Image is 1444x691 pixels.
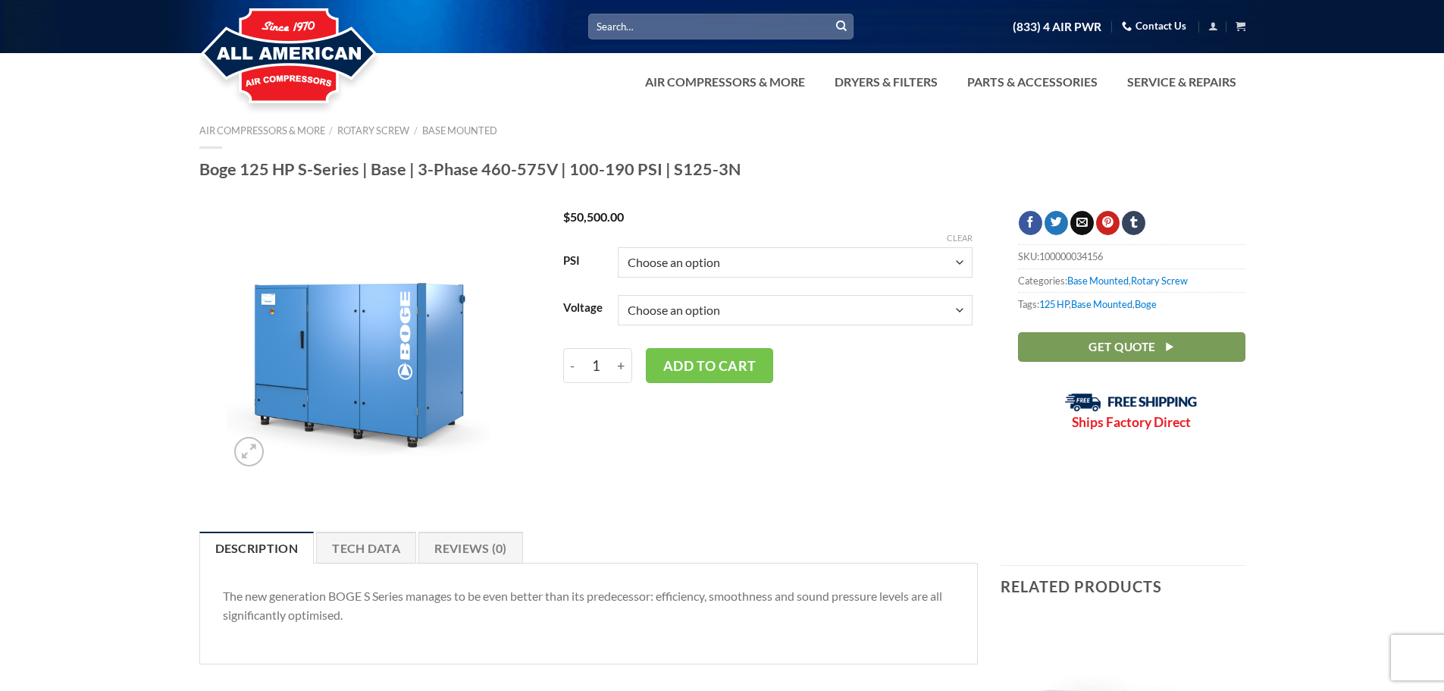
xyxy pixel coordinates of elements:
a: Air Compressors & More [636,67,814,97]
span: Get Quote [1088,338,1155,356]
input: + [610,348,632,383]
input: Product quantity [582,348,610,383]
span: Categories: , [1018,269,1245,292]
p: The new generation BOGE S Series manages to be even better than its predecessor: efficiency, smoo... [223,586,955,625]
a: Parts & Accessories [958,67,1107,97]
h3: Related products [1001,566,1245,607]
a: Pin on Pinterest [1096,211,1120,235]
span: / [329,124,333,137]
a: Rotary Screw [1131,275,1188,287]
a: Base Mounted [1071,298,1132,310]
span: 100000034156 [1039,250,1103,262]
a: Base Mounted [1067,275,1129,287]
span: Tags: , , [1018,292,1245,316]
span: / [414,124,418,137]
a: Login [1208,17,1218,36]
img: Free Shipping [1065,393,1198,412]
a: Air Compressors & More [199,124,325,137]
strong: Ships Factory Direct [1072,414,1191,430]
button: Add to cart [646,348,773,383]
a: Service & Repairs [1118,67,1245,97]
input: - [563,348,582,383]
button: Submit [830,15,853,38]
a: Get Quote [1018,332,1245,362]
bdi: 50,500.00 [563,209,624,224]
input: Search… [588,14,854,39]
h1: Boge 125 HP S-Series | Base | 3-Phase 460-575V | 100-190 PSI | S125-3N [199,159,1245,180]
a: Description [199,532,315,564]
a: Share on Facebook [1019,211,1042,235]
a: Boge [1135,298,1157,310]
span: $ [563,209,570,224]
a: Clear options [947,233,973,243]
img: Boge 125 HP S-Series | Base | 3-Phase 460-575V | 100-190 PSI | S125-3N [227,211,490,474]
a: Reviews (0) [418,532,523,564]
a: Dryers & Filters [825,67,947,97]
a: Base Mounted [422,124,497,137]
a: 125 HP [1039,298,1069,310]
label: PSI [563,255,603,267]
a: Share on Tumblr [1122,211,1145,235]
span: SKU: [1018,244,1245,268]
a: Email to a Friend [1070,211,1094,235]
label: Voltage [563,302,603,314]
a: Share on Twitter [1045,211,1068,235]
a: Tech Data [316,532,416,564]
a: (833) 4 AIR PWR [1013,14,1101,40]
a: Contact Us [1122,14,1186,38]
a: Rotary Screw [337,124,409,137]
